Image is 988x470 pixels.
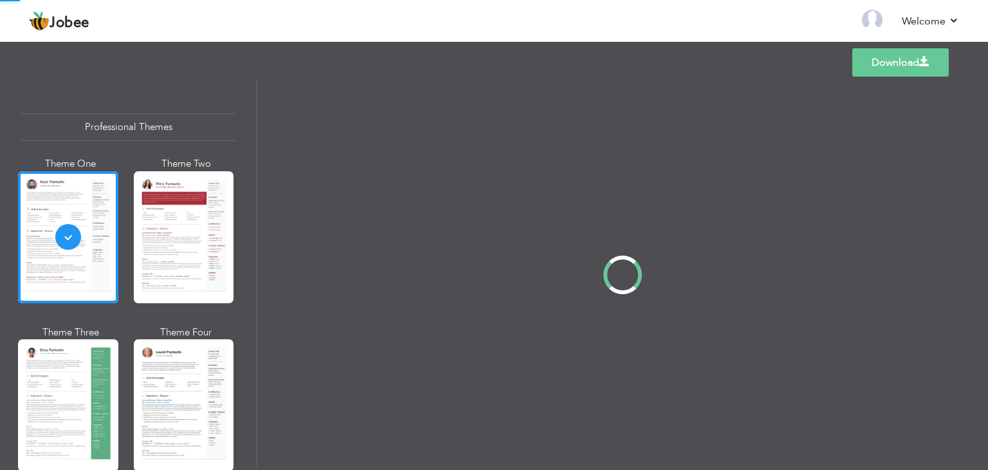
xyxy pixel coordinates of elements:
img: jobee.io [29,11,50,32]
span: Jobee [50,16,89,30]
img: Profile Img [862,10,883,30]
a: Welcome [902,14,959,29]
a: Download [852,48,949,77]
a: Jobee [29,11,89,32]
